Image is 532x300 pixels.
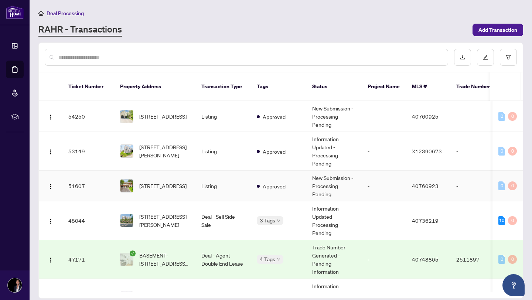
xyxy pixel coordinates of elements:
img: Profile Icon [8,278,22,292]
td: Deal - Sell Side Sale [195,201,251,240]
span: check-circle [130,250,136,256]
div: 0 [498,255,505,264]
span: [STREET_ADDRESS][PERSON_NAME] [139,143,190,159]
img: thumbnail-img [120,110,133,123]
img: Logo [48,184,54,190]
span: Deal Processing [47,10,84,17]
td: Listing [195,171,251,201]
div: 0 [498,112,505,121]
td: 51607 [62,171,114,201]
td: 53149 [62,132,114,171]
span: filter [506,55,511,60]
span: BASEMENT-[STREET_ADDRESS][PERSON_NAME] [139,251,190,267]
span: down [277,258,280,261]
td: 47171 [62,240,114,279]
img: thumbnail-img [120,214,133,227]
span: [STREET_ADDRESS] [139,112,187,120]
button: filter [500,49,517,66]
td: Deal - Agent Double End Lease [195,240,251,279]
th: Tags [251,72,306,101]
span: 40760923 [412,183,439,189]
td: - [362,132,406,171]
button: edit [477,49,494,66]
td: Information Updated - Processing Pending [306,201,362,240]
button: Logo [45,180,57,192]
td: - [450,171,502,201]
td: New Submission - Processing Pending [306,101,362,132]
div: 0 [508,181,517,190]
span: Approved [263,182,286,190]
span: 40748805 [412,256,439,263]
th: Transaction Type [195,72,251,101]
div: 0 [508,216,517,225]
span: down [277,219,280,222]
div: 10 [498,216,505,225]
td: Information Updated - Processing Pending [306,132,362,171]
div: 0 [508,255,517,264]
span: download [460,55,465,60]
th: MLS # [406,72,450,101]
span: Approved [263,113,286,121]
button: Logo [45,253,57,265]
button: Add Transaction [473,24,523,36]
img: thumbnail-img [120,253,133,266]
button: Open asap [502,274,525,296]
button: Logo [45,215,57,226]
td: 54250 [62,101,114,132]
a: RAHR - Transactions [38,23,122,37]
span: X12390673 [412,148,442,154]
span: [STREET_ADDRESS] [139,182,187,190]
td: - [450,132,502,171]
th: Status [306,72,362,101]
td: - [362,171,406,201]
img: thumbnail-img [120,145,133,157]
td: - [362,240,406,279]
td: - [362,101,406,132]
td: - [450,101,502,132]
td: New Submission - Processing Pending [306,171,362,201]
span: edit [483,55,488,60]
span: Add Transaction [478,24,517,36]
img: Logo [48,218,54,224]
div: 0 [508,147,517,156]
span: home [38,11,44,16]
td: 48044 [62,201,114,240]
div: 0 [498,147,505,156]
span: 4 Tags [260,255,275,263]
span: Approved [263,147,286,156]
div: 0 [508,112,517,121]
div: 0 [498,181,505,190]
th: Project Name [362,72,406,101]
img: Logo [48,257,54,263]
img: logo [6,6,24,19]
td: 2511897 [450,240,502,279]
td: - [450,201,502,240]
button: download [454,49,471,66]
img: Logo [48,114,54,120]
td: - [362,201,406,240]
button: Logo [45,110,57,122]
td: Listing [195,101,251,132]
th: Ticket Number [62,72,114,101]
img: Logo [48,149,54,155]
td: Listing [195,132,251,171]
th: Trade Number [450,72,502,101]
span: 3 Tags [260,216,275,225]
img: thumbnail-img [120,180,133,192]
td: Trade Number Generated - Pending Information [306,240,362,279]
span: 40736219 [412,217,439,224]
span: 40760925 [412,113,439,120]
button: Logo [45,145,57,157]
th: Property Address [114,72,195,101]
span: [STREET_ADDRESS][PERSON_NAME] [139,212,190,229]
